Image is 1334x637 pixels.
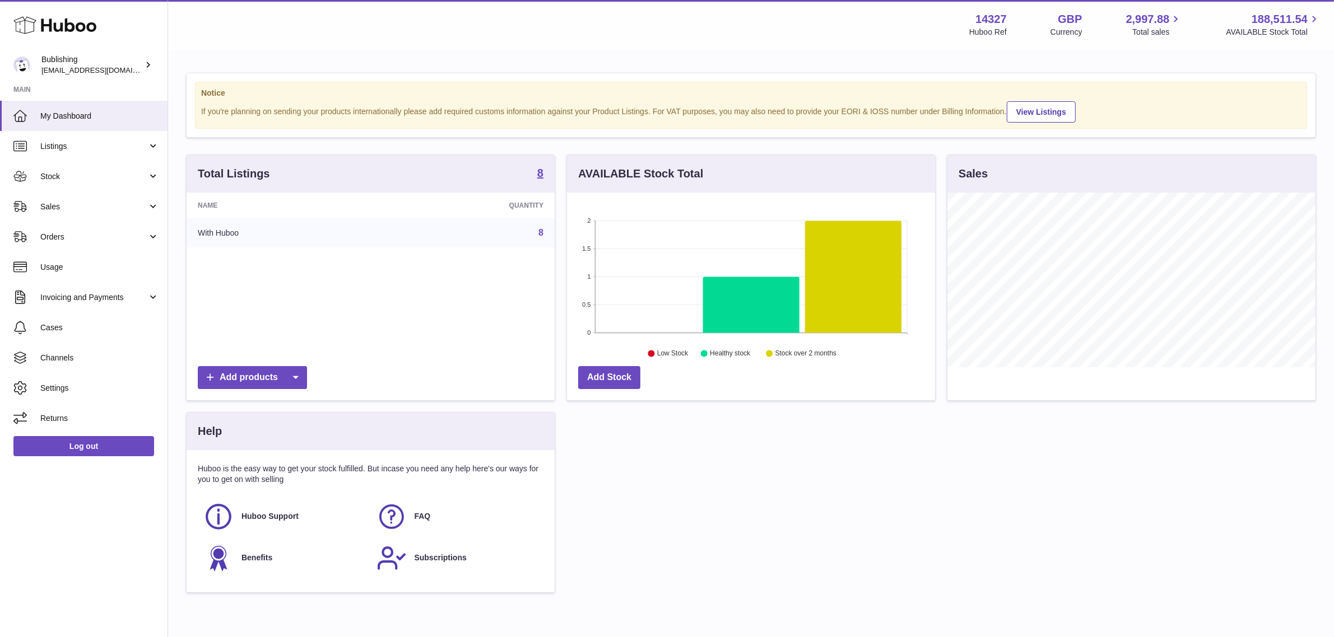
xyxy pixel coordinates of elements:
a: Add products [198,366,307,389]
a: 8 [537,167,543,181]
text: Stock over 2 months [775,350,836,358]
h3: Sales [959,166,988,181]
span: Subscriptions [415,552,467,563]
span: 188,511.54 [1252,12,1308,27]
span: [EMAIL_ADDRESS][DOMAIN_NAME] [41,65,165,74]
span: Total sales [1132,27,1182,38]
strong: Notice [201,88,1301,99]
a: Add Stock [578,366,640,389]
h3: AVAILABLE Stock Total [578,166,703,181]
span: FAQ [415,511,431,522]
span: Listings [40,141,147,152]
span: Sales [40,202,147,212]
a: 2,997.88 Total sales [1126,12,1183,38]
text: 1 [587,273,591,280]
strong: 14327 [975,12,1007,27]
p: Huboo is the easy way to get your stock fulfilled. But incase you need any help here's our ways f... [198,463,543,485]
a: 188,511.54 AVAILABLE Stock Total [1226,12,1321,38]
img: internalAdmin-14327@internal.huboo.com [13,57,30,73]
h3: Total Listings [198,166,270,181]
text: 0.5 [582,301,591,308]
span: Channels [40,353,159,363]
text: 1.5 [582,245,591,252]
a: 8 [538,228,543,237]
th: Name [187,193,381,218]
span: Benefits [241,552,272,563]
th: Quantity [381,193,555,218]
a: Huboo Support [203,502,365,532]
span: Usage [40,262,159,273]
div: Currency [1051,27,1082,38]
h3: Help [198,424,222,439]
span: Invoicing and Payments [40,292,147,303]
span: Returns [40,413,159,424]
strong: GBP [1058,12,1082,27]
a: Log out [13,436,154,456]
text: Healthy stock [710,350,751,358]
a: Subscriptions [377,543,538,573]
a: FAQ [377,502,538,532]
text: 2 [587,217,591,224]
span: AVAILABLE Stock Total [1226,27,1321,38]
a: Benefits [203,543,365,573]
div: If you're planning on sending your products internationally please add required customs informati... [201,100,1301,123]
span: Cases [40,322,159,333]
span: Huboo Support [241,511,299,522]
div: Huboo Ref [969,27,1007,38]
text: Low Stock [657,350,689,358]
span: 2,997.88 [1126,12,1170,27]
span: Stock [40,171,147,182]
td: With Huboo [187,218,381,247]
div: Bublishing [41,54,142,76]
span: Settings [40,383,159,394]
text: 0 [587,329,591,336]
span: Orders [40,232,147,242]
span: My Dashboard [40,111,159,121]
strong: 8 [537,167,543,179]
a: View Listings [1007,101,1076,123]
